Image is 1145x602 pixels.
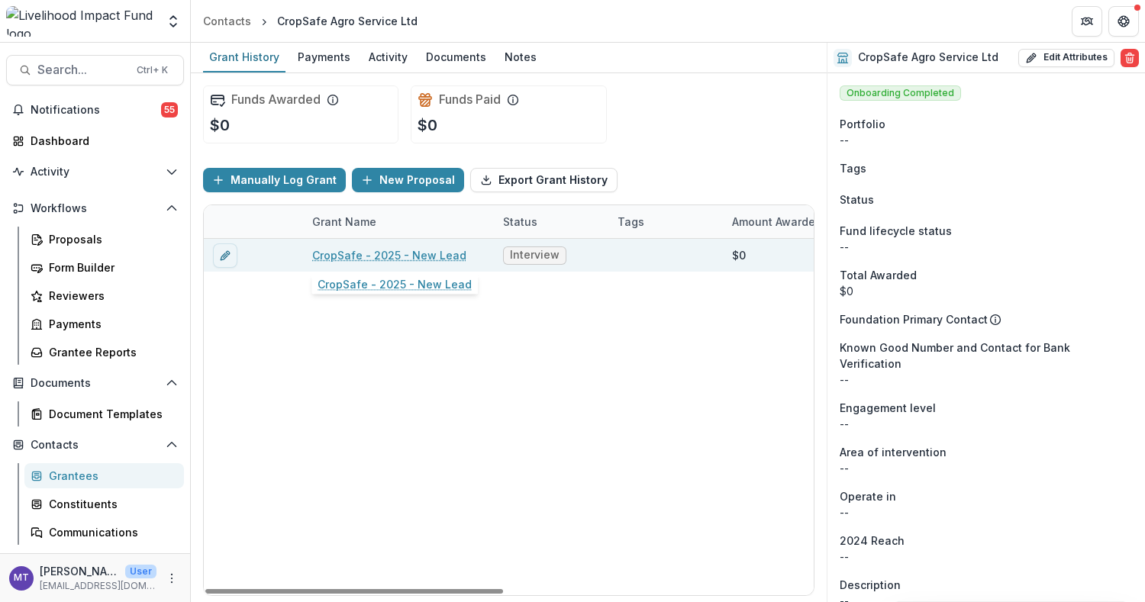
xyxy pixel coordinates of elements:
button: More [163,569,181,588]
h2: Funds Awarded [231,92,321,107]
div: Amount Awarded [723,205,837,238]
a: Dashboard [6,128,184,153]
span: Area of intervention [840,444,947,460]
p: [EMAIL_ADDRESS][DOMAIN_NAME] [40,579,156,593]
span: 55 [161,102,178,118]
div: Document Templates [49,406,172,422]
p: [PERSON_NAME] [40,563,119,579]
a: Documents [420,43,492,72]
a: CropSafe - 2025 - New Lead [312,247,466,263]
div: Activity [363,46,414,68]
a: Payments [24,311,184,336]
div: Notes [498,46,543,68]
p: -- [840,460,1133,476]
button: Open Contacts [6,433,184,457]
a: Notes [498,43,543,72]
p: -- [840,239,1133,255]
button: Open Workflows [6,196,184,221]
div: CropSafe Agro Service Ltd [277,13,418,29]
img: Livelihood Impact Fund logo [6,6,156,37]
a: Proposals [24,227,184,252]
button: Manually Log Grant [203,168,346,192]
div: Muthoni Thuo [14,573,29,583]
span: Engagement level [840,400,936,416]
a: Document Templates [24,401,184,427]
div: Constituents [49,496,172,512]
span: Onboarding Completed [840,85,961,101]
p: $0 [418,114,437,137]
div: Status [494,205,608,238]
div: Documents [420,46,492,68]
p: -- [840,372,1133,388]
a: Payments [292,43,356,72]
button: Open Activity [6,159,184,184]
div: Grantees [49,468,172,484]
div: Payments [292,46,356,68]
div: Ctrl + K [134,62,171,79]
div: Proposals [49,231,172,247]
a: Communications [24,520,184,545]
span: Tags [840,160,866,176]
span: Search... [37,63,127,77]
span: Workflows [31,202,160,215]
span: Documents [31,377,160,390]
button: New Proposal [352,168,464,192]
div: Status [494,214,547,230]
p: -- [840,132,1133,148]
div: Grant Name [303,214,385,230]
a: Form Builder [24,255,184,280]
div: Tags [608,205,723,238]
div: $0 [840,283,1133,299]
button: edit [213,243,237,268]
nav: breadcrumb [197,10,424,32]
p: User [125,565,156,578]
button: Export Grant History [470,168,618,192]
span: Notifications [31,104,161,117]
div: Payments [49,316,172,332]
p: $0 [210,114,230,137]
p: -- [840,416,1133,432]
span: Contacts [31,439,160,452]
button: Edit Attributes [1018,49,1114,67]
p: -- [840,504,1133,520]
a: Grantees [24,463,184,488]
button: Open Data & Reporting [6,551,184,575]
div: Reviewers [49,288,172,304]
h2: CropSafe Agro Service Ltd [858,51,998,64]
p: -- [840,549,1133,565]
div: Tags [608,214,653,230]
a: Activity [363,43,414,72]
a: Grant History [203,43,285,72]
div: Dashboard [31,133,172,149]
span: Portfolio [840,116,885,132]
a: Grantee Reports [24,340,184,365]
div: Communications [49,524,172,540]
button: Open Documents [6,371,184,395]
div: Grant History [203,46,285,68]
a: Constituents [24,491,184,517]
button: Delete [1121,49,1139,67]
p: Foundation Primary Contact [840,311,988,327]
div: Contacts [203,13,251,29]
h2: Funds Paid [439,92,501,107]
span: Total Awarded [840,267,917,283]
div: Form Builder [49,259,172,275]
span: Known Good Number and Contact for Bank Verification [840,340,1133,372]
span: Description [840,577,901,593]
div: Amount Awarded [723,214,831,230]
div: Grant Name [303,205,494,238]
a: Contacts [197,10,257,32]
span: Fund lifecycle status [840,223,952,239]
button: Partners [1072,6,1102,37]
div: $0 [732,247,746,263]
button: Open entity switcher [163,6,184,37]
div: Grantee Reports [49,344,172,360]
span: 2024 Reach [840,533,905,549]
button: Search... [6,55,184,85]
span: Operate in [840,488,896,504]
a: Reviewers [24,283,184,308]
